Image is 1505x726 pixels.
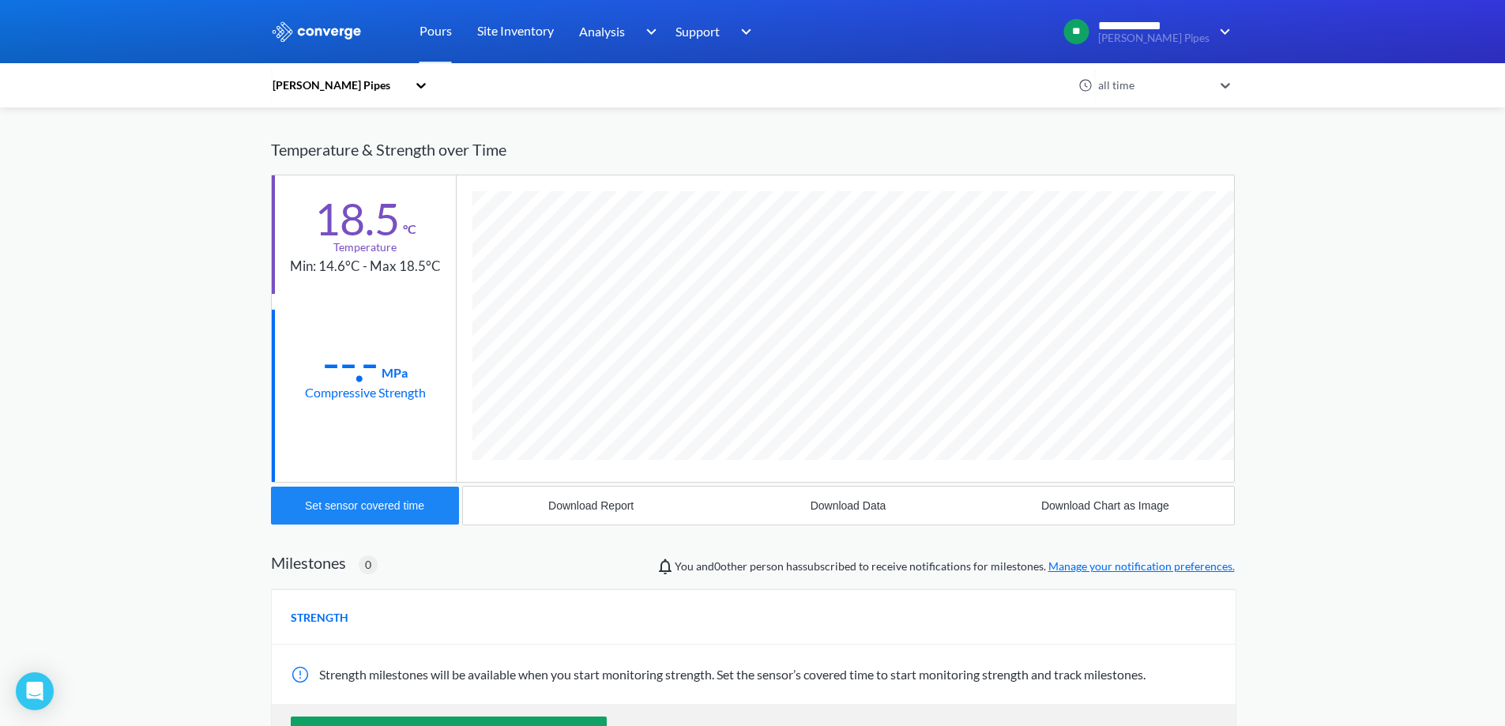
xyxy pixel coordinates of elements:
div: Set sensor covered time [305,499,424,512]
span: Support [675,21,720,41]
span: 0 [365,556,371,574]
div: all time [1094,77,1213,94]
span: 0 other [714,559,747,573]
button: Download Chart as Image [976,487,1233,525]
span: Strength milestones will be available when you start monitoring strength. Set the sensor’s covere... [319,667,1146,682]
div: --.- [322,343,378,382]
h2: Milestones [271,553,346,572]
span: You and person has subscribed to receive notifications for milestones. [675,558,1235,575]
span: [PERSON_NAME] Pipes [1098,32,1210,44]
div: Temperature [333,239,397,256]
img: logo_ewhite.svg [271,21,363,42]
div: Download Report [548,499,634,512]
img: icon-clock.svg [1078,78,1093,92]
button: Download Report [463,487,720,525]
button: Set sensor covered time [271,487,459,525]
div: Download Chart as Image [1041,499,1169,512]
a: Manage your notification preferences. [1048,559,1235,573]
div: Compressive Strength [305,382,426,402]
span: Analysis [579,21,625,41]
div: [PERSON_NAME] Pipes [271,77,407,94]
div: 18.5 [314,199,400,239]
div: Min: 14.6°C - Max 18.5°C [290,256,441,277]
img: notifications-icon.svg [656,557,675,576]
button: Download Data [720,487,976,525]
span: STRENGTH [291,609,348,626]
img: downArrow.svg [635,22,660,41]
div: Download Data [811,499,886,512]
img: downArrow.svg [1210,22,1235,41]
div: Temperature & Strength over Time [271,125,1235,175]
div: Open Intercom Messenger [16,672,54,710]
img: downArrow.svg [731,22,756,41]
